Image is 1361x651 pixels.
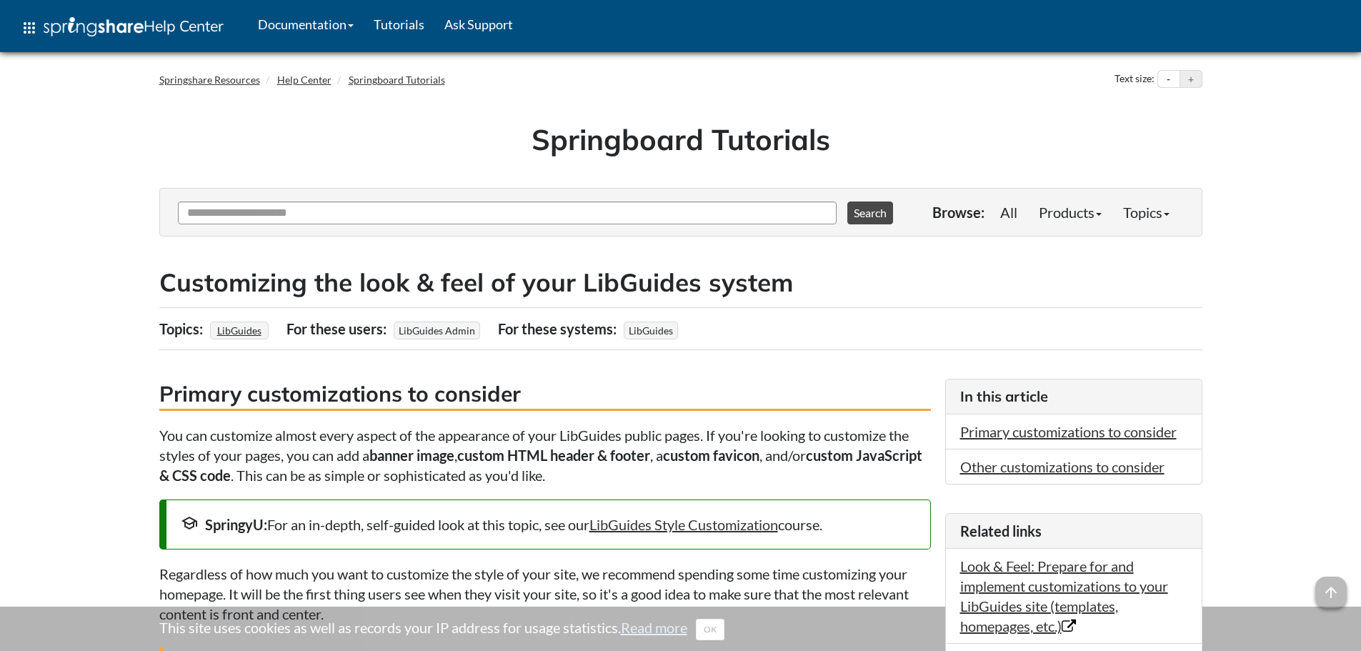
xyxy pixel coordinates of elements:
a: Tutorials [364,6,434,42]
button: Decrease text size [1158,71,1180,88]
a: Other customizations to consider [960,458,1165,475]
div: For these systems: [498,315,620,342]
div: This site uses cookies as well as records your IP address for usage statistics. [145,617,1217,640]
a: arrow_upward [1315,578,1347,595]
button: Increase text size [1180,71,1202,88]
a: All [989,198,1028,227]
span: LibGuides Admin [394,322,480,339]
a: Springshare Resources [159,74,260,86]
h3: In this article [960,387,1187,407]
h2: Customizing the look & feel of your LibGuides system [159,265,1202,300]
span: arrow_upward [1315,577,1347,608]
strong: SpringyU: [205,516,267,533]
a: Look & Feel: Prepare for and implement customizations to your LibGuides site (templates, homepage... [960,557,1168,635]
span: Related links [960,522,1042,540]
button: Search [847,202,893,224]
a: LibGuides Style Customization [589,516,778,533]
h1: Springboard Tutorials [170,119,1192,159]
strong: custom favicon [663,447,759,464]
a: Topics [1112,198,1180,227]
div: Topics: [159,315,206,342]
strong: banner image [369,447,454,464]
p: You can customize almost every aspect of the appearance of your LibGuides public pages. If you're... [159,425,931,485]
div: For an in-depth, self-guided look at this topic, see our course. [181,515,916,535]
a: Help Center [277,74,331,86]
a: Ask Support [434,6,523,42]
div: Text size: [1112,70,1157,89]
h3: Primary customizations to consider [159,379,931,411]
span: school [181,515,198,532]
strong: custom HTML header & footer [457,447,650,464]
a: Primary customizations to consider [960,423,1177,440]
span: Help Center [144,16,224,35]
span: apps [21,19,38,36]
p: Regardless of how much you want to customize the style of your site, we recommend spending some t... [159,564,931,624]
p: Browse: [932,202,984,222]
span: LibGuides [624,322,678,339]
a: Springboard Tutorials [349,74,445,86]
a: apps Help Center [11,6,234,49]
a: LibGuides [215,320,264,341]
a: Documentation [248,6,364,42]
a: Products [1028,198,1112,227]
img: Springshare [44,17,144,36]
div: For these users: [286,315,390,342]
